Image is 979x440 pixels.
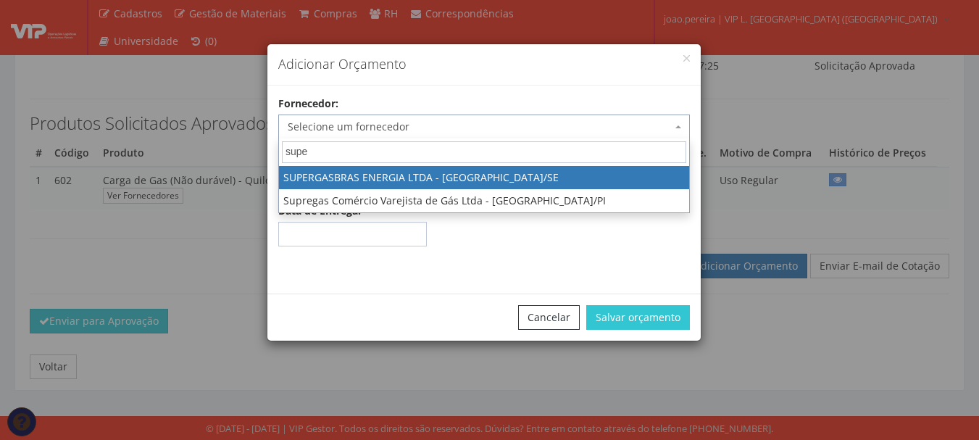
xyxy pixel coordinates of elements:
[518,305,580,330] button: Cancelar
[278,115,690,139] span: Selecione um fornecedor
[279,189,689,212] li: Supregas Comércio Varejista de Gás Ltda - [GEOGRAPHIC_DATA]/PI
[279,166,689,189] li: SUPERGASBRAS ENERGIA LTDA - [GEOGRAPHIC_DATA]/SE
[288,120,672,134] span: Selecione um fornecedor
[278,96,338,111] label: Fornecedor:
[278,55,690,74] h4: Adicionar Orçamento
[586,305,690,330] button: Salvar orçamento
